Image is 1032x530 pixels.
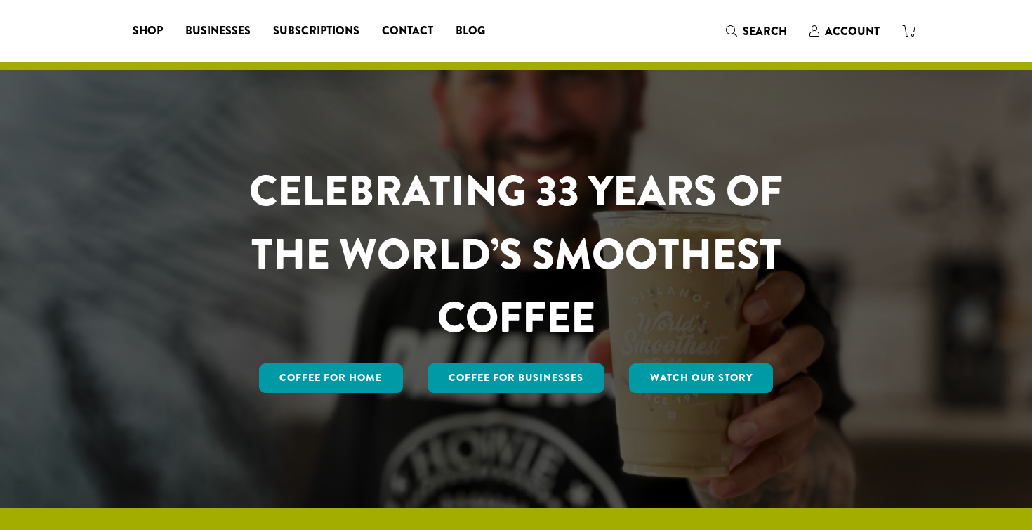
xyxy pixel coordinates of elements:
[208,160,824,349] h1: CELEBRATING 33 YEARS OF THE WORLD’S SMOOTHEST COFFEE
[121,20,174,42] a: Shop
[185,22,251,40] span: Businesses
[743,23,787,39] span: Search
[382,22,433,40] span: Contact
[825,23,880,39] span: Account
[259,363,404,393] a: Coffee for Home
[715,20,798,43] a: Search
[273,22,359,40] span: Subscriptions
[456,22,485,40] span: Blog
[133,22,163,40] span: Shop
[428,363,604,393] a: Coffee For Businesses
[629,363,774,393] a: Watch Our Story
